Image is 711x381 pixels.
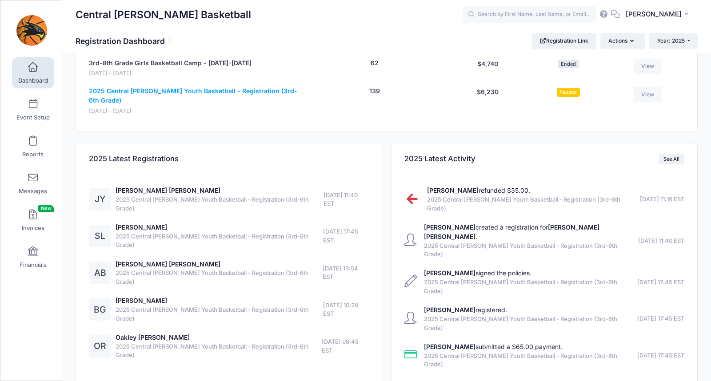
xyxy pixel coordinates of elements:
[116,342,322,360] span: 2025 Central [PERSON_NAME] Youth Basketball - Registration (3rd-6th Grade)
[89,147,179,172] h4: 2025 Latest Registrations
[323,227,369,245] span: [DATE] 17:45 EST
[323,264,369,282] span: [DATE] 13:54 EST
[38,205,54,212] span: New
[20,261,47,269] span: Financials
[600,33,645,48] button: Actions
[116,297,167,304] a: [PERSON_NAME]
[424,242,635,259] span: 2025 Central [PERSON_NAME] Youth Basketball - Registration (3rd-6th Grade)
[324,191,369,208] span: [DATE] 11:40 EST
[18,77,48,84] span: Dashboard
[532,33,596,48] a: Registration Link
[637,314,684,323] span: [DATE] 17:45 EST
[424,269,475,277] strong: [PERSON_NAME]
[424,306,475,314] strong: [PERSON_NAME]
[12,205,54,236] a: InvoicesNew
[424,223,599,240] a: [PERSON_NAME]created a registration for[PERSON_NAME] [PERSON_NAME].
[116,269,323,286] span: 2025 Central [PERSON_NAME] Youth Basketball - Registration (3rd-6th Grade)
[634,59,662,74] a: View
[76,36,172,46] h1: Registration Dashboard
[649,33,698,48] button: Year: 2025
[12,131,54,162] a: Reports
[89,335,111,357] div: OR
[89,343,111,350] a: OR
[89,306,111,314] a: BG
[558,60,579,68] span: Ended
[620,4,698,25] button: [PERSON_NAME]
[116,260,220,268] a: [PERSON_NAME] [PERSON_NAME]
[427,195,637,213] span: 2025 Central [PERSON_NAME] Youth Basketball - Registration (3rd-6th Grade)
[637,278,684,287] span: [DATE] 17:45 EST
[424,278,634,295] span: 2025 Central [PERSON_NAME] Youth Basketball - Registration (3rd-6th Grade)
[16,114,50,121] span: Event Setup
[89,233,111,240] a: SL
[89,270,111,277] a: AB
[446,59,530,78] div: $4,740
[22,224,44,232] span: Invoices
[12,57,54,88] a: Dashboard
[424,343,475,350] strong: [PERSON_NAME]
[424,315,634,332] span: 2025 Central [PERSON_NAME] Youth Basketball - Registration (3rd-6th Grade)
[89,59,252,68] a: 3rd-8th Grade Girls Basketball Camp - [DATE]-[DATE]
[634,87,662,102] a: View
[116,223,167,231] a: [PERSON_NAME]
[424,223,475,231] strong: [PERSON_NAME]
[371,59,379,68] button: 62
[89,87,299,105] a: 2025 Central [PERSON_NAME] Youth Basketball - Registration (3rd-6th Grade)
[626,9,682,19] span: [PERSON_NAME]
[89,196,111,203] a: JY
[12,94,54,125] a: Event Setup
[89,69,252,78] span: [DATE] - [DATE]
[446,87,530,115] div: $6,230
[424,269,531,277] a: [PERSON_NAME]signed the policies.
[89,107,299,115] span: [DATE] - [DATE]
[76,4,251,25] h1: Central [PERSON_NAME] Basketball
[424,352,634,369] span: 2025 Central [PERSON_NAME] Youth Basketball - Registration (3rd-6th Grade)
[22,151,44,158] span: Reports
[12,168,54,199] a: Messages
[19,187,47,195] span: Messages
[424,306,507,314] a: [PERSON_NAME]registered.
[0,9,63,52] a: Central Lee Basketball
[89,225,111,247] div: SL
[640,195,684,204] span: [DATE] 11:16 EST
[89,298,111,321] div: BG
[659,154,684,164] a: See All
[427,187,479,194] strong: [PERSON_NAME]
[116,306,323,323] span: 2025 Central [PERSON_NAME] Youth Basketball - Registration (3rd-6th Grade)
[116,232,323,250] span: 2025 Central [PERSON_NAME] Youth Basketball - Registration (3rd-6th Grade)
[323,301,369,318] span: [DATE] 10:28 EST
[638,237,684,246] span: [DATE] 11:40 EST
[369,87,380,96] button: 139
[116,187,220,194] a: [PERSON_NAME] [PERSON_NAME]
[463,6,596,24] input: Search by First Name, Last Name, or Email...
[557,88,580,96] span: Paused
[424,343,563,350] a: [PERSON_NAME]submitted a $65.00 payment.
[427,187,530,194] a: [PERSON_NAME]refunded $35.00.
[637,351,684,360] span: [DATE] 17:45 EST
[12,242,54,273] a: Financials
[116,333,190,341] a: Oakley [PERSON_NAME]
[116,195,324,213] span: 2025 Central [PERSON_NAME] Youth Basketball - Registration (3rd-6th Grade)
[404,147,475,172] h4: 2025 Latest Activity
[15,14,48,47] img: Central Lee Basketball
[424,223,599,240] strong: [PERSON_NAME] [PERSON_NAME]
[89,262,111,284] div: AB
[89,188,111,210] div: JY
[322,337,369,355] span: [DATE] 08:45 EST
[657,37,685,44] span: Year: 2025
